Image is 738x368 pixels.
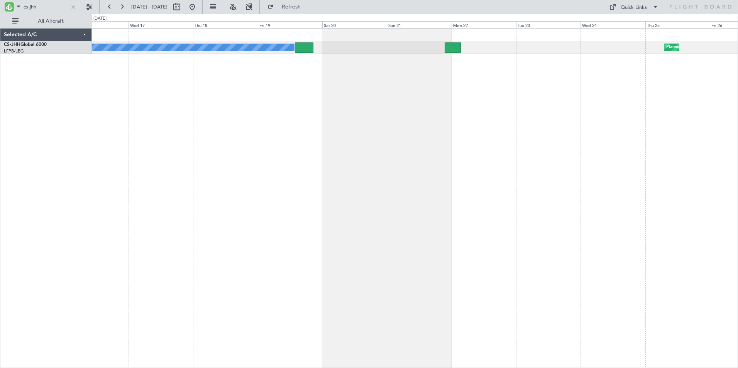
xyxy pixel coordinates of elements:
[581,21,645,28] div: Wed 24
[129,21,193,28] div: Wed 17
[4,42,20,47] span: CS-JHH
[645,21,710,28] div: Thu 25
[387,21,451,28] div: Sun 21
[131,3,168,10] span: [DATE] - [DATE]
[24,1,68,13] input: A/C (Reg. or Type)
[322,21,387,28] div: Sat 20
[452,21,516,28] div: Mon 22
[516,21,581,28] div: Tue 23
[605,1,662,13] button: Quick Links
[193,21,257,28] div: Thu 18
[275,4,308,10] span: Refresh
[258,21,322,28] div: Fri 19
[8,15,84,27] button: All Aircraft
[4,42,47,47] a: CS-JHHGlobal 6000
[64,21,129,28] div: Tue 16
[264,1,310,13] button: Refresh
[93,15,107,22] div: [DATE]
[20,19,81,24] span: All Aircraft
[621,4,647,12] div: Quick Links
[4,48,24,54] a: LFPB/LBG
